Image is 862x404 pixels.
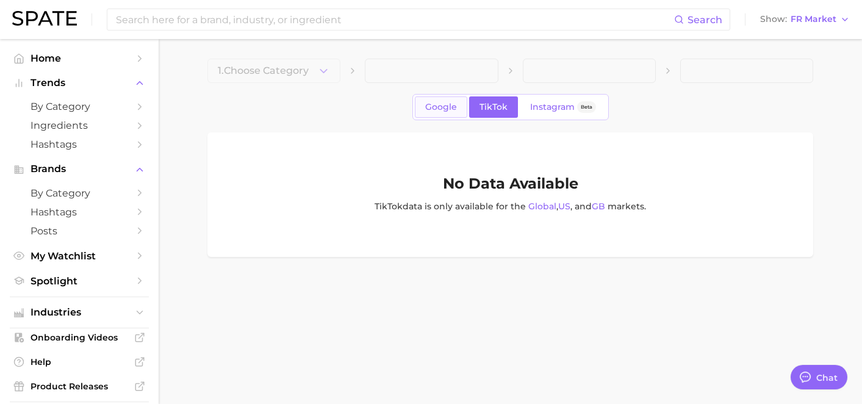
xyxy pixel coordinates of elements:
[10,97,149,116] a: by Category
[12,11,77,26] img: SPATE
[581,102,592,112] span: Beta
[10,74,149,92] button: Trends
[443,176,578,191] h1: No Data Available
[479,102,508,112] span: TikTok
[469,96,518,118] a: TikTok
[10,135,149,154] a: Hashtags
[760,16,787,23] span: Show
[10,49,149,68] a: Home
[31,275,128,287] span: Spotlight
[688,14,722,26] span: Search
[10,328,149,347] a: Onboarding Videos
[10,160,149,178] button: Brands
[791,16,836,23] span: FR Market
[218,65,309,76] span: 1. Choose Category
[31,120,128,131] span: Ingredients
[31,206,128,218] span: Hashtags
[10,377,149,395] a: Product Releases
[592,201,605,212] a: GB
[31,225,128,237] span: Posts
[31,381,128,392] span: Product Releases
[31,356,128,367] span: Help
[31,164,128,175] span: Brands
[530,102,575,112] span: Instagram
[10,222,149,240] a: Posts
[520,96,606,118] a: InstagramBeta
[115,9,674,30] input: Search here for a brand, industry, or ingredient
[31,139,128,150] span: Hashtags
[31,250,128,262] span: My Watchlist
[558,201,570,212] a: US
[207,59,340,83] button: 1.Choose Category
[31,332,128,343] span: Onboarding Videos
[10,353,149,371] a: Help
[10,184,149,203] a: by Category
[10,203,149,222] a: Hashtags
[31,187,128,199] span: by Category
[415,96,467,118] a: Google
[425,102,457,112] span: Google
[31,307,128,318] span: Industries
[757,12,853,27] button: ShowFR Market
[10,272,149,290] a: Spotlight
[31,52,128,64] span: Home
[528,201,556,212] a: Global
[31,78,128,88] span: Trends
[375,200,646,213] p: TikTok data is only available for the , , and market s .
[10,303,149,322] button: Industries
[31,101,128,112] span: by Category
[10,116,149,135] a: Ingredients
[10,247,149,265] a: My Watchlist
